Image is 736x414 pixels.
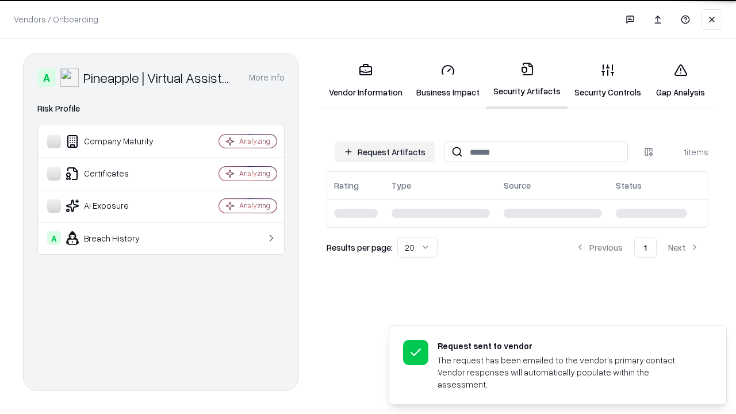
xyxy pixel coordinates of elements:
p: Vendors / Onboarding [14,13,98,25]
nav: pagination [566,237,708,258]
div: Request sent to vendor [438,340,699,352]
a: Security Controls [568,54,648,108]
button: Request Artifacts [335,141,435,162]
div: A [37,68,56,87]
div: Status [616,179,642,191]
div: 1 items [662,146,708,158]
div: The request has been emailed to the vendor’s primary contact. Vendor responses will automatically... [438,354,699,390]
div: A [47,231,61,245]
div: Analyzing [239,201,270,210]
a: Business Impact [409,54,486,108]
p: Results per page: [327,241,393,254]
div: Breach History [47,231,185,245]
div: Source [504,179,531,191]
div: Analyzing [239,136,270,146]
button: 1 [634,237,657,258]
div: Company Maturity [47,135,185,148]
div: Rating [334,179,359,191]
div: Risk Profile [37,102,285,116]
div: Analyzing [239,168,270,178]
a: Vendor Information [322,54,409,108]
div: AI Exposure [47,199,185,213]
a: Security Artifacts [486,53,568,109]
img: Pineapple | Virtual Assistant Agency [60,68,79,87]
a: Gap Analysis [648,54,713,108]
div: Certificates [47,167,185,181]
div: Type [392,179,411,191]
div: Pineapple | Virtual Assistant Agency [83,68,235,87]
button: More info [249,67,285,88]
